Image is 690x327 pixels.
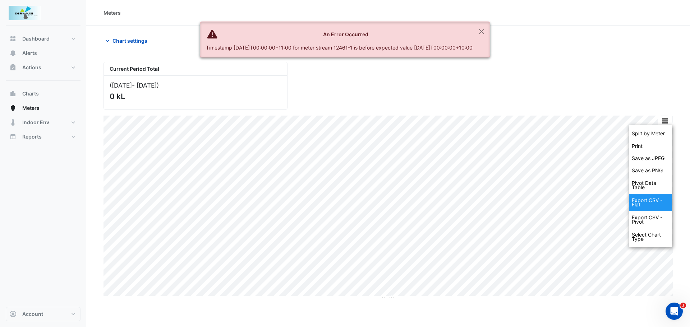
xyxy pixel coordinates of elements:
div: Print [629,140,672,152]
span: Dashboard [22,35,50,42]
div: Save as JPEG [629,152,672,164]
app-icon: Indoor Env [9,119,17,126]
app-icon: Meters [9,104,17,112]
app-icon: Dashboard [9,35,17,42]
span: Reports [22,133,42,140]
div: ([DATE] ) [110,81,281,89]
div: Data series of the same meter displayed on the same chart [629,127,672,140]
div: Save as PNG [629,164,672,177]
button: Account [6,307,80,321]
div: Select Chart Type [629,228,672,246]
button: Dashboard [6,32,80,46]
app-icon: Charts [9,90,17,97]
div: Pivot Data Table [629,177,672,194]
button: Meters [6,101,80,115]
button: Indoor Env [6,115,80,130]
span: Meters [22,104,40,112]
app-icon: Alerts [9,50,17,57]
span: Alerts [22,50,37,57]
button: Charts [6,87,80,101]
button: Alerts [6,46,80,60]
span: Account [22,310,43,318]
button: Reports [6,130,80,144]
button: More Options [658,116,672,125]
span: 1 [680,303,686,308]
div: Meters [103,9,121,17]
span: - [DATE] [132,81,157,89]
span: Charts [22,90,39,97]
div: Timestamp [DATE]T00:00:00+11:00 for meter stream 12461-1 is before expected value [DATE]T00:00:00... [206,44,473,51]
span: Actions [22,64,41,71]
img: Company Logo [9,6,41,20]
iframe: Intercom live chat [666,303,683,320]
app-icon: Reports [9,133,17,140]
div: Export CSV - Pivot [629,211,672,228]
div: Export CSV - Flat [629,194,672,211]
span: Indoor Env [22,119,49,126]
div: 0 kL [110,92,280,101]
strong: An Error Occurred [323,31,368,37]
span: Chart settings [112,37,147,45]
button: Close [473,22,490,41]
button: Actions [6,60,80,75]
div: Current Period Total [104,62,287,76]
button: Chart settings [103,34,152,47]
app-icon: Actions [9,64,17,71]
